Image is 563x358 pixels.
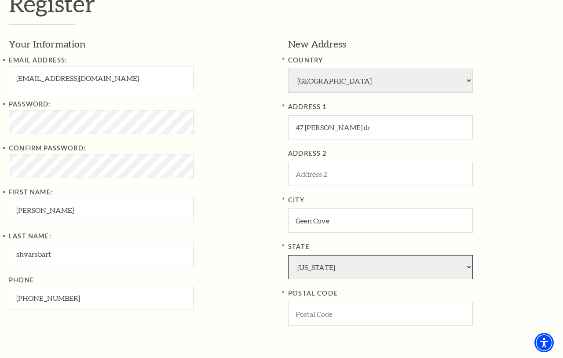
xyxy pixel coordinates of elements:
input: ADDRESS 2 [288,162,473,186]
label: First Name: [9,188,53,196]
input: City [288,208,473,233]
label: State [288,241,554,252]
label: Phone [9,276,34,284]
input: Email Address: [9,66,194,90]
label: Confirm Password: [9,144,86,152]
label: City [288,195,554,206]
div: Accessibility Menu [534,333,554,352]
label: POSTAL CODE [288,288,554,299]
label: COUNTRY [288,55,554,66]
input: ADDRESS 1 [288,115,473,139]
label: ADDRESS 1 [288,102,554,113]
input: POSTAL CODE [288,302,473,326]
h3: New Address [288,37,554,51]
label: Last Name: [9,232,51,240]
label: Password: [9,100,51,108]
h3: Your Information [9,37,275,51]
label: ADDRESS 2 [288,148,554,159]
label: Email Address: [9,56,67,64]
